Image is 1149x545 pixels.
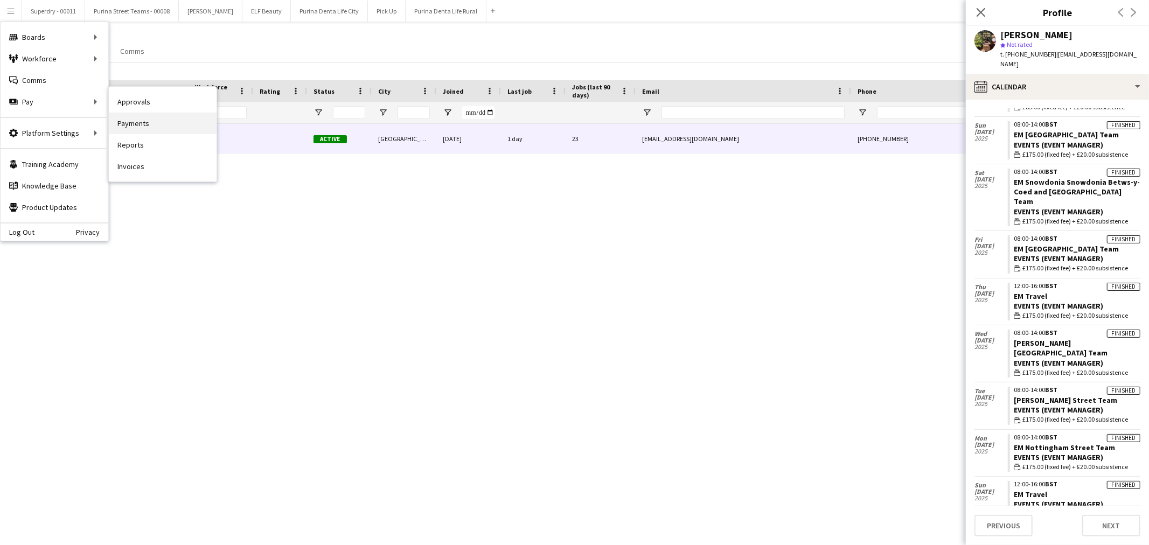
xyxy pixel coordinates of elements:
[642,87,659,95] span: Email
[378,87,391,95] span: City
[1023,368,1129,378] span: £175.00 (fixed fee) + £20.00 subsistence
[974,243,1008,249] span: [DATE]
[462,106,495,119] input: Joined Filter Input
[1,48,108,69] div: Workforce
[974,401,1008,407] span: 2025
[1014,434,1140,441] div: 08:00-14:00
[1107,434,1140,442] div: Finished
[333,106,365,119] input: Status Filter Input
[974,183,1008,189] span: 2025
[120,46,144,56] span: Comms
[109,91,217,113] a: Approvals
[214,106,247,119] input: Workforce ID Filter Input
[1,153,108,175] a: Training Academy
[974,331,1008,337] span: Wed
[1,91,108,113] div: Pay
[1014,490,1048,499] a: EM Travel
[974,122,1008,129] span: Sun
[398,106,430,119] input: City Filter Input
[109,134,217,156] a: Reports
[974,482,1008,488] span: Sun
[368,1,406,22] button: Pick Up
[1014,387,1140,393] div: 08:00-14:00
[974,515,1033,536] button: Previous
[1014,301,1140,311] div: Events (Event Manager)
[501,124,566,153] div: 1 day
[1,228,34,236] a: Log Out
[1046,234,1058,242] span: BST
[443,87,464,95] span: Joined
[109,113,217,134] a: Payments
[1,69,108,91] a: Comms
[966,74,1149,100] div: Calendar
[116,44,149,58] a: Comms
[1107,330,1140,338] div: Finished
[974,284,1008,290] span: Thu
[566,124,636,153] div: 23
[572,83,616,99] span: Jobs (last 90 days)
[1,26,108,48] div: Boards
[1014,130,1119,139] a: EM [GEOGRAPHIC_DATA] Team
[1046,386,1058,394] span: BST
[76,228,108,236] a: Privacy
[1023,216,1129,226] span: £175.00 (fixed fee) + £20.00 subsistence
[1014,235,1140,242] div: 08:00-14:00
[1014,358,1140,368] div: Events (Event Manager)
[877,106,983,119] input: Phone Filter Input
[858,108,867,117] button: Open Filter Menu
[1107,387,1140,395] div: Finished
[974,290,1008,297] span: [DATE]
[974,135,1008,142] span: 2025
[1000,50,1056,58] span: t. [PHONE_NUMBER]
[974,344,1008,350] span: 2025
[642,108,652,117] button: Open Filter Menu
[1014,140,1140,150] div: Events (Event Manager)
[1046,480,1058,488] span: BST
[974,388,1008,394] span: Tue
[1107,283,1140,291] div: Finished
[1046,167,1058,176] span: BST
[260,87,280,95] span: Rating
[1007,40,1033,48] span: Not rated
[661,106,845,119] input: Email Filter Input
[1,197,108,218] a: Product Updates
[1000,50,1137,68] span: | [EMAIL_ADDRESS][DOMAIN_NAME]
[1014,254,1140,263] div: Events (Event Manager)
[974,176,1008,183] span: [DATE]
[1014,177,1140,206] a: EM Snowdonia Snowdonia Betws-y-Coed and [GEOGRAPHIC_DATA] Team
[1014,338,1108,358] a: [PERSON_NAME][GEOGRAPHIC_DATA] Team
[314,87,335,95] span: Status
[189,124,253,153] div: 49
[974,495,1008,501] span: 2025
[1014,169,1140,175] div: 08:00-14:00
[1046,282,1058,290] span: BST
[406,1,486,22] button: Purina Denta Life Rural
[974,394,1008,401] span: [DATE]
[1014,499,1140,509] div: Events (Event Manager)
[974,337,1008,344] span: [DATE]
[974,236,1008,243] span: Fri
[1107,235,1140,243] div: Finished
[1014,330,1140,336] div: 08:00-14:00
[507,87,532,95] span: Last job
[1023,311,1129,320] span: £175.00 (fixed fee) + £20.00 subsistence
[372,124,436,153] div: [GEOGRAPHIC_DATA]
[22,1,85,22] button: Superdry - 00011
[1046,433,1058,441] span: BST
[974,297,1008,303] span: 2025
[378,108,388,117] button: Open Filter Menu
[974,442,1008,448] span: [DATE]
[1,175,108,197] a: Knowledge Base
[195,83,234,99] span: Workforce ID
[1014,481,1140,487] div: 12:00-16:00
[1000,30,1073,40] div: [PERSON_NAME]
[1014,443,1116,452] a: EM Nottingham Street Team
[1107,121,1140,129] div: Finished
[314,135,347,143] span: Active
[436,124,501,153] div: [DATE]
[1046,329,1058,337] span: BST
[1023,415,1129,424] span: £175.00 (fixed fee) + £20.00 subsistence
[443,108,452,117] button: Open Filter Menu
[291,1,368,22] button: Purina Denta Life City
[1082,515,1140,536] button: Next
